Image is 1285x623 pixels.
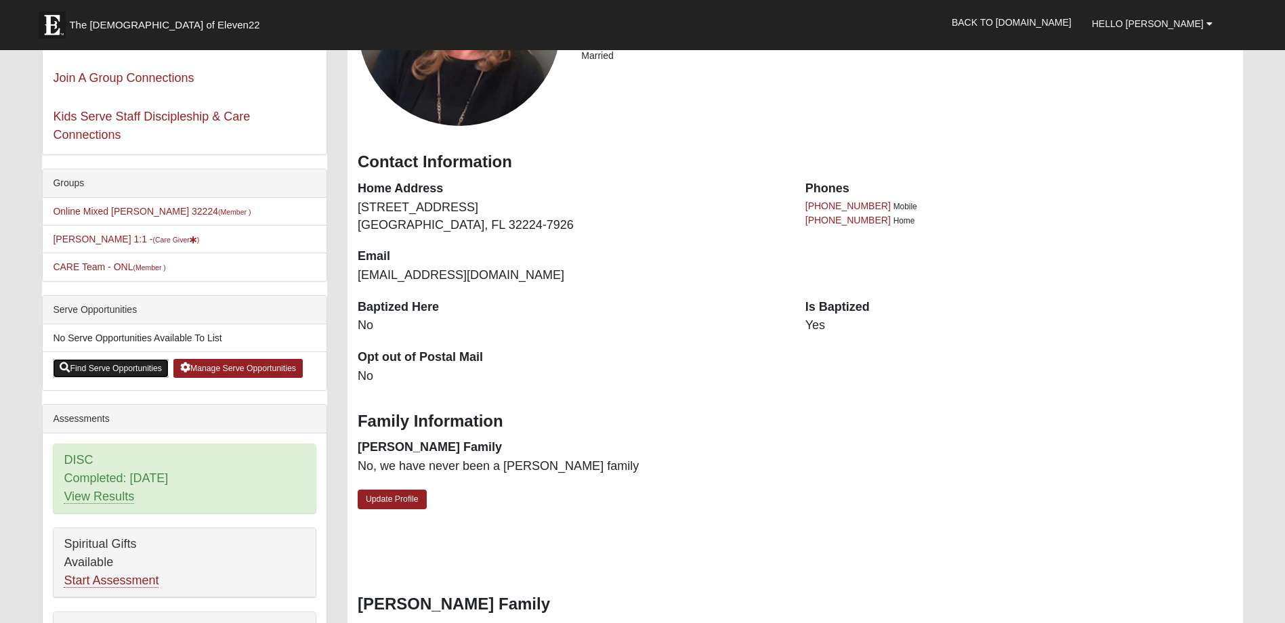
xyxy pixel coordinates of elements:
div: Assessments [43,405,326,433]
a: [PHONE_NUMBER] [805,215,891,225]
a: Online Mixed [PERSON_NAME] 32224(Member ) [53,206,251,217]
a: Find Serve Opportunities [53,359,169,378]
span: Hello [PERSON_NAME] [1092,18,1204,29]
a: Start Assessment [64,574,159,588]
small: (Care Giver ) [152,236,199,244]
dt: Home Address [358,180,785,198]
a: Manage Serve Opportunities [173,359,303,378]
a: Join A Group Connections [53,71,194,85]
a: Update Profile [358,490,427,509]
a: [PERSON_NAME] 1:1 -(Care Giver) [53,234,199,244]
a: Kids Serve Staff Discipleship & Care Connections [53,110,250,142]
div: Groups [43,169,326,198]
li: Married [581,49,1232,63]
span: Mobile [893,202,917,211]
span: Home [893,216,915,225]
h3: Contact Information [358,152,1233,172]
span: The [DEMOGRAPHIC_DATA] of Eleven22 [69,18,259,32]
dd: No [358,368,785,385]
dt: Is Baptized [805,299,1233,316]
dd: Yes [805,317,1233,335]
h3: [PERSON_NAME] Family [358,595,1233,614]
dd: [EMAIL_ADDRESS][DOMAIN_NAME] [358,267,785,284]
dt: [PERSON_NAME] Family [358,439,785,456]
div: Spiritual Gifts Available [54,528,316,597]
dt: Email [358,248,785,265]
dd: [STREET_ADDRESS] [GEOGRAPHIC_DATA], FL 32224-7926 [358,199,785,234]
dd: No [358,317,785,335]
dt: Opt out of Postal Mail [358,349,785,366]
a: The [DEMOGRAPHIC_DATA] of Eleven22 [32,5,303,39]
dt: Baptized Here [358,299,785,316]
div: Serve Opportunities [43,296,326,324]
small: (Member ) [133,263,165,272]
small: (Member ) [218,208,251,216]
a: Hello [PERSON_NAME] [1082,7,1223,41]
h3: Family Information [358,412,1233,431]
div: DISC Completed: [DATE] [54,444,316,513]
img: Eleven22 logo [39,12,66,39]
a: Back to [DOMAIN_NAME] [942,5,1082,39]
dd: No, we have never been a [PERSON_NAME] family [358,458,785,475]
li: No Serve Opportunities Available To List [43,324,326,352]
dt: Phones [805,180,1233,198]
a: View Results [64,490,134,504]
a: CARE Team - ONL(Member ) [53,261,165,272]
a: [PHONE_NUMBER] [805,200,891,211]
